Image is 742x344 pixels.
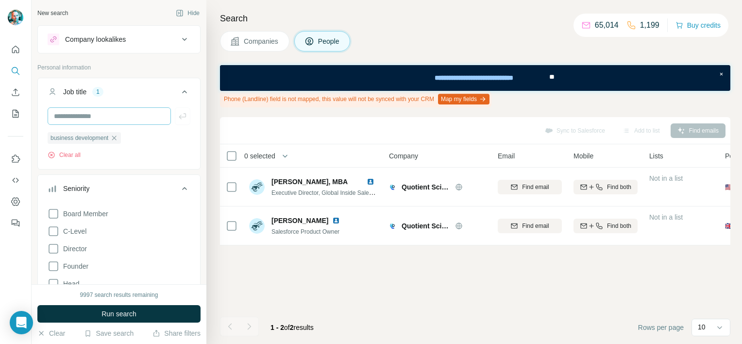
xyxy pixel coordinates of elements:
[498,180,562,194] button: Find email
[8,150,23,168] button: Use Surfe on LinkedIn
[367,178,374,186] img: LinkedIn logo
[249,179,265,195] img: Avatar
[37,305,201,323] button: Run search
[38,28,200,51] button: Company lookalikes
[51,134,108,142] span: business development
[498,151,515,161] span: Email
[649,151,663,161] span: Lists
[649,174,683,182] span: Not in a list
[402,221,450,231] span: Quotient Sciences
[271,178,348,186] span: [PERSON_NAME], MBA
[389,222,397,230] img: Logo of Quotient Sciences
[169,6,206,20] button: Hide
[318,36,340,46] span: People
[389,183,397,191] img: Logo of Quotient Sciences
[59,279,79,289] span: Head
[573,219,638,233] button: Find both
[284,324,290,331] span: of
[84,328,134,338] button: Save search
[270,324,314,331] span: results
[290,324,294,331] span: 2
[402,182,450,192] span: Quotient Sciences
[220,12,730,25] h4: Search
[65,34,126,44] div: Company lookalikes
[10,311,33,334] div: Open Intercom Messenger
[649,213,683,221] span: Not in a list
[152,328,201,338] button: Share filters
[640,19,659,31] p: 1,199
[38,177,200,204] button: Seniority
[522,222,549,230] span: Find email
[8,172,23,189] button: Use Surfe API
[8,10,23,25] img: Avatar
[101,309,136,319] span: Run search
[59,226,86,236] span: C-Level
[725,221,733,231] span: 🇬🇧
[244,151,275,161] span: 0 selected
[63,87,86,97] div: Job title
[220,65,730,91] iframe: Banner
[8,41,23,58] button: Quick start
[389,151,418,161] span: Company
[48,151,81,159] button: Clear all
[37,63,201,72] p: Personal information
[59,261,88,271] span: Founder
[332,217,340,224] img: LinkedIn logo
[220,91,491,107] div: Phone (Landline) field is not mapped, this value will not be synced with your CRM
[638,323,684,332] span: Rows per page
[249,218,265,234] img: Avatar
[8,84,23,101] button: Enrich CSV
[573,151,593,161] span: Mobile
[271,189,480,196] span: Executive Director, Global Inside Sales and Business Development Management
[8,62,23,80] button: Search
[271,228,339,235] span: Salesforce Product Owner
[8,214,23,232] button: Feedback
[8,193,23,210] button: Dashboard
[80,291,158,299] div: 9997 search results remaining
[607,222,631,230] span: Find both
[59,209,108,219] span: Board Member
[37,328,65,338] button: Clear
[595,19,619,31] p: 65,014
[38,80,200,107] button: Job title1
[438,94,489,104] button: Map my fields
[698,322,706,332] p: 10
[271,216,328,225] span: [PERSON_NAME]
[607,183,631,191] span: Find both
[8,105,23,122] button: My lists
[498,219,562,233] button: Find email
[92,87,103,96] div: 1
[522,183,549,191] span: Find email
[244,36,279,46] span: Companies
[270,324,284,331] span: 1 - 2
[59,244,87,254] span: Director
[63,184,89,193] div: Seniority
[725,182,733,192] span: 🇺🇸
[573,180,638,194] button: Find both
[37,9,68,17] div: New search
[675,18,721,32] button: Buy credits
